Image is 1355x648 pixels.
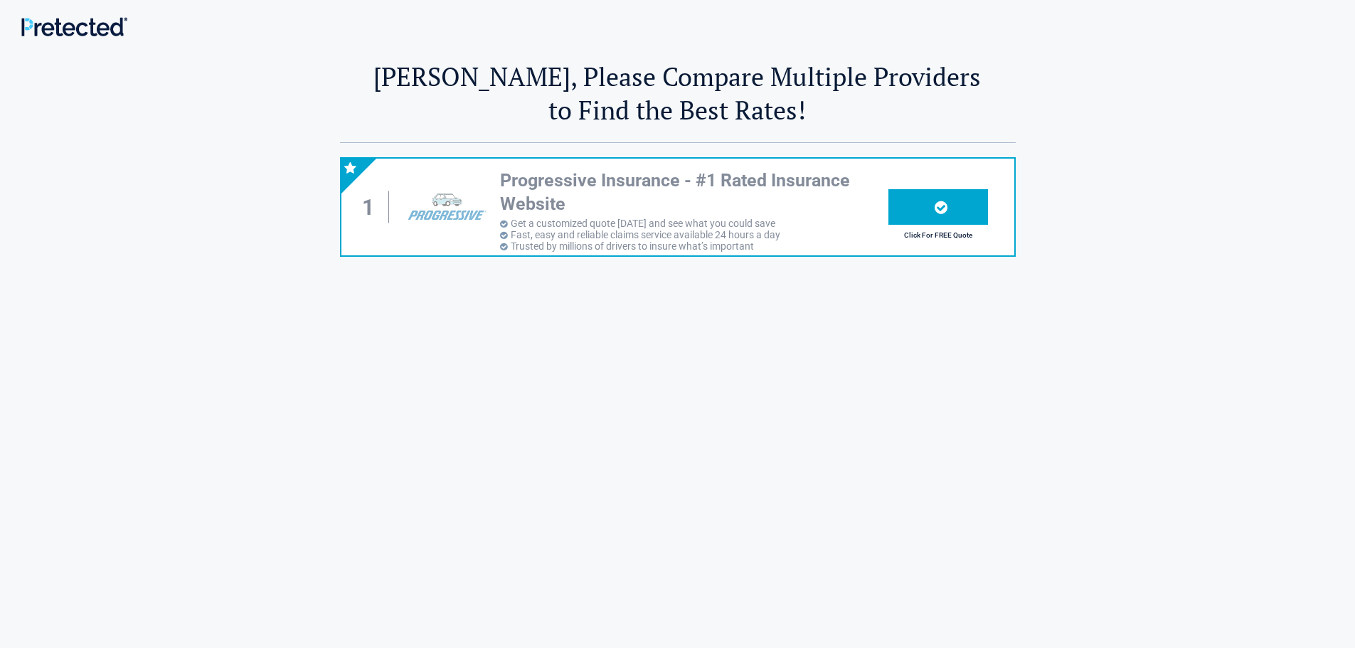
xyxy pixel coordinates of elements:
img: progressive's logo [401,185,492,229]
img: Main Logo [21,17,127,36]
div: 1 [356,191,390,223]
h3: Progressive Insurance - #1 Rated Insurance Website [500,169,888,216]
li: Trusted by millions of drivers to insure what’s important [500,240,888,252]
li: Get a customized quote [DATE] and see what you could save [500,218,888,229]
li: Fast, easy and reliable claims service available 24 hours a day [500,229,888,240]
h2: [PERSON_NAME], Please Compare Multiple Providers to Find the Best Rates! [340,60,1016,127]
h2: Click For FREE Quote [888,231,988,239]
